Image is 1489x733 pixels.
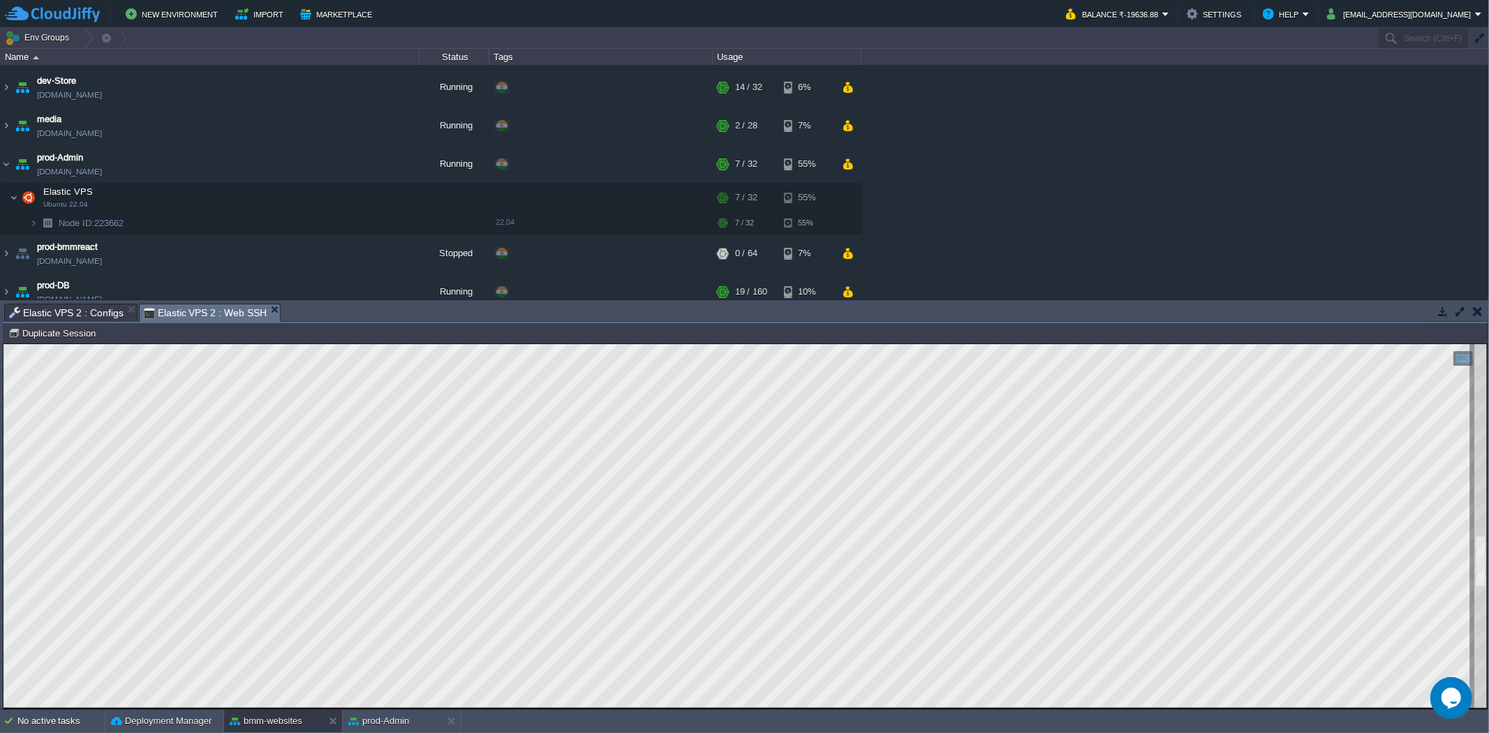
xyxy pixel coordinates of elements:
[348,714,409,728] button: prod-Admin
[5,6,100,23] img: CloudJiffy
[735,215,754,237] div: 7 / 32
[9,304,124,321] span: Elastic VPS 2 : Configs
[735,186,757,214] div: 7 / 32
[59,221,94,231] span: Node ID:
[37,129,102,143] a: [DOMAIN_NAME]
[19,186,38,214] img: AMDAwAAAACH5BAEAAAAALAAAAAABAAEAAAICRAEAOw==
[420,49,489,65] div: Status
[1,110,12,147] img: AMDAwAAAACH5BAEAAAAALAAAAAABAAEAAAICRAEAOw==
[735,148,757,186] div: 7 / 32
[1187,6,1245,22] button: Settings
[37,91,102,105] span: [DOMAIN_NAME]
[420,148,489,186] div: Running
[784,186,829,214] div: 55%
[784,276,829,313] div: 10%
[42,189,95,200] a: Elastic VPSUbuntu 22.04
[496,221,514,229] span: 22.04
[57,220,126,232] span: 223662
[29,215,38,237] img: AMDAwAAAACH5BAEAAAAALAAAAAABAAEAAAICRAEAOw==
[1066,6,1162,22] button: Balance ₹-19636.88
[420,71,489,109] div: Running
[126,6,222,22] button: New Environment
[784,71,829,109] div: 6%
[37,257,102,271] span: [DOMAIN_NAME]
[713,49,861,65] div: Usage
[43,203,88,212] span: Ubuntu 22.04
[37,77,76,91] a: dev-Store
[420,110,489,147] div: Running
[784,110,829,147] div: 7%
[13,110,32,147] img: AMDAwAAAACH5BAEAAAAALAAAAAABAAEAAAICRAEAOw==
[144,304,267,322] span: Elastic VPS 2 : Web SSH
[37,154,83,168] a: prod-Admin
[1430,677,1475,719] iframe: chat widget
[735,110,757,147] div: 2 / 28
[420,276,489,313] div: Running
[1263,6,1303,22] button: Help
[37,295,102,309] span: [DOMAIN_NAME]
[784,215,829,237] div: 55%
[111,714,212,728] button: Deployment Manager
[1,49,419,65] div: Name
[230,714,302,728] button: bmm-websites
[1,237,12,275] img: AMDAwAAAACH5BAEAAAAALAAAAAABAAEAAAICRAEAOw==
[784,237,829,275] div: 7%
[5,28,74,47] button: Env Groups
[37,168,102,182] span: [DOMAIN_NAME]
[784,148,829,186] div: 55%
[735,71,762,109] div: 14 / 32
[735,237,757,275] div: 0 / 64
[17,710,105,732] div: No active tasks
[1,148,12,186] img: AMDAwAAAACH5BAEAAAAALAAAAAABAAEAAAICRAEAOw==
[1,276,12,313] img: AMDAwAAAACH5BAEAAAAALAAAAAABAAEAAAICRAEAOw==
[1327,6,1475,22] button: [EMAIL_ADDRESS][DOMAIN_NAME]
[13,237,32,275] img: AMDAwAAAACH5BAEAAAAALAAAAAABAAEAAAICRAEAOw==
[235,6,288,22] button: Import
[42,188,95,200] span: Elastic VPS
[38,215,57,237] img: AMDAwAAAACH5BAEAAAAALAAAAAABAAEAAAICRAEAOw==
[37,281,70,295] a: prod-DB
[300,6,376,22] button: Marketplace
[8,327,100,339] button: Duplicate Session
[13,276,32,313] img: AMDAwAAAACH5BAEAAAAALAAAAAABAAEAAAICRAEAOw==
[1,71,12,109] img: AMDAwAAAACH5BAEAAAAALAAAAAABAAEAAAICRAEAOw==
[490,49,712,65] div: Tags
[33,56,39,59] img: AMDAwAAAACH5BAEAAAAALAAAAAABAAEAAAICRAEAOw==
[57,220,126,232] a: Node ID:223662
[37,243,98,257] a: prod-bmmreact
[420,237,489,275] div: Stopped
[10,186,18,214] img: AMDAwAAAACH5BAEAAAAALAAAAAABAAEAAAICRAEAOw==
[13,71,32,109] img: AMDAwAAAACH5BAEAAAAALAAAAAABAAEAAAICRAEAOw==
[735,276,767,313] div: 19 / 160
[37,115,61,129] a: media
[13,148,32,186] img: AMDAwAAAACH5BAEAAAAALAAAAAABAAEAAAICRAEAOw==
